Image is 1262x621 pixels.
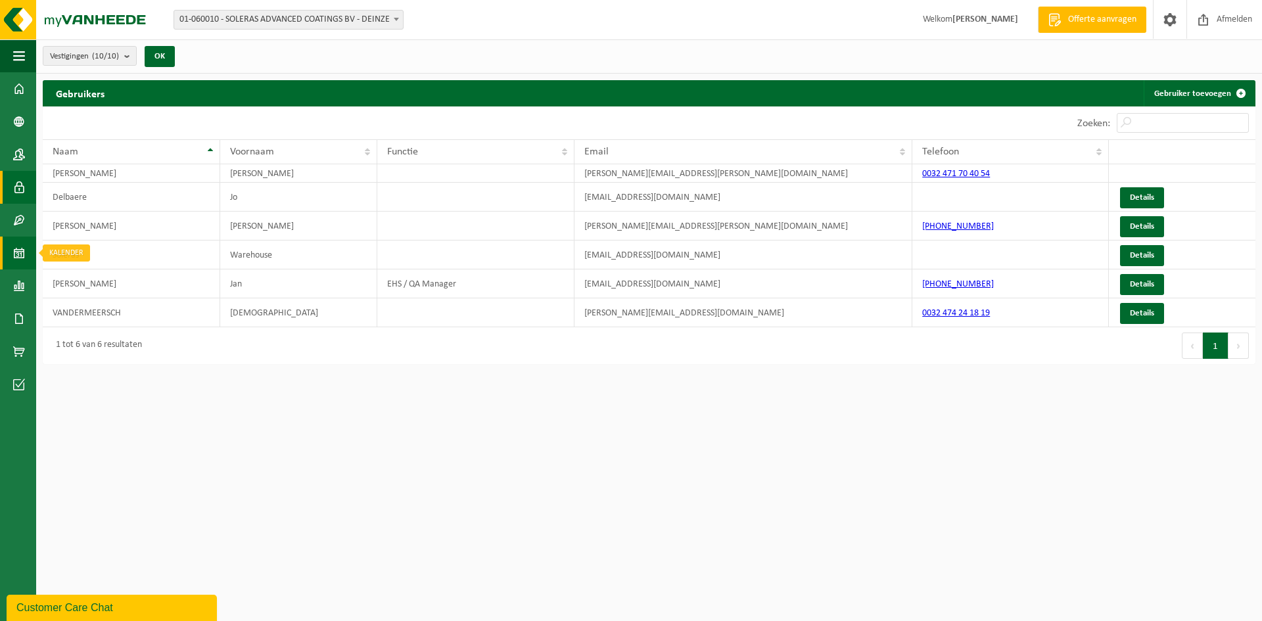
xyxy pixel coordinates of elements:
td: Warehouse [220,241,377,269]
button: Vestigingen(10/10) [43,46,137,66]
td: Soleras [43,241,220,269]
a: 0032 474 24 18 19 [922,308,990,318]
a: Gebruiker toevoegen [1144,80,1254,106]
button: 1 [1203,333,1228,359]
td: [EMAIL_ADDRESS][DOMAIN_NAME] [574,269,912,298]
span: Functie [387,147,418,157]
td: Jo [220,183,377,212]
span: Telefoon [922,147,959,157]
iframe: chat widget [7,592,220,621]
td: [PERSON_NAME] [220,164,377,183]
td: [PERSON_NAME] [43,164,220,183]
a: [PHONE_NUMBER] [922,279,994,289]
td: [PERSON_NAME][EMAIL_ADDRESS][DOMAIN_NAME] [574,298,912,327]
td: [PERSON_NAME] [43,269,220,298]
button: Next [1228,333,1249,359]
td: [EMAIL_ADDRESS][DOMAIN_NAME] [574,241,912,269]
button: OK [145,46,175,67]
span: 01-060010 - SOLERAS ADVANCED COATINGS BV - DEINZE [174,10,404,30]
td: [EMAIL_ADDRESS][DOMAIN_NAME] [574,183,912,212]
td: [PERSON_NAME] [220,212,377,241]
count: (10/10) [92,52,119,60]
td: Delbaere [43,183,220,212]
td: [PERSON_NAME][EMAIL_ADDRESS][PERSON_NAME][DOMAIN_NAME] [574,164,912,183]
td: [PERSON_NAME] [43,212,220,241]
h2: Gebruikers [43,80,118,106]
span: Offerte aanvragen [1065,13,1140,26]
a: Details [1120,216,1164,237]
a: Offerte aanvragen [1038,7,1146,33]
td: VANDERMEERSCH [43,298,220,327]
a: Details [1120,303,1164,324]
div: 1 tot 6 van 6 resultaten [49,334,142,357]
span: 01-060010 - SOLERAS ADVANCED COATINGS BV - DEINZE [174,11,403,29]
span: Voornaam [230,147,274,157]
span: Vestigingen [50,47,119,66]
strong: [PERSON_NAME] [952,14,1018,24]
a: Details [1120,245,1164,266]
td: [DEMOGRAPHIC_DATA] [220,298,377,327]
span: Naam [53,147,78,157]
a: Details [1120,274,1164,295]
a: Details [1120,187,1164,208]
label: Zoeken: [1077,118,1110,129]
button: Previous [1182,333,1203,359]
a: [PHONE_NUMBER] [922,221,994,231]
td: Jan [220,269,377,298]
td: [PERSON_NAME][EMAIL_ADDRESS][PERSON_NAME][DOMAIN_NAME] [574,212,912,241]
td: EHS / QA Manager [377,269,575,298]
a: 0032 471 70 40 54 [922,169,990,179]
span: Email [584,147,609,157]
